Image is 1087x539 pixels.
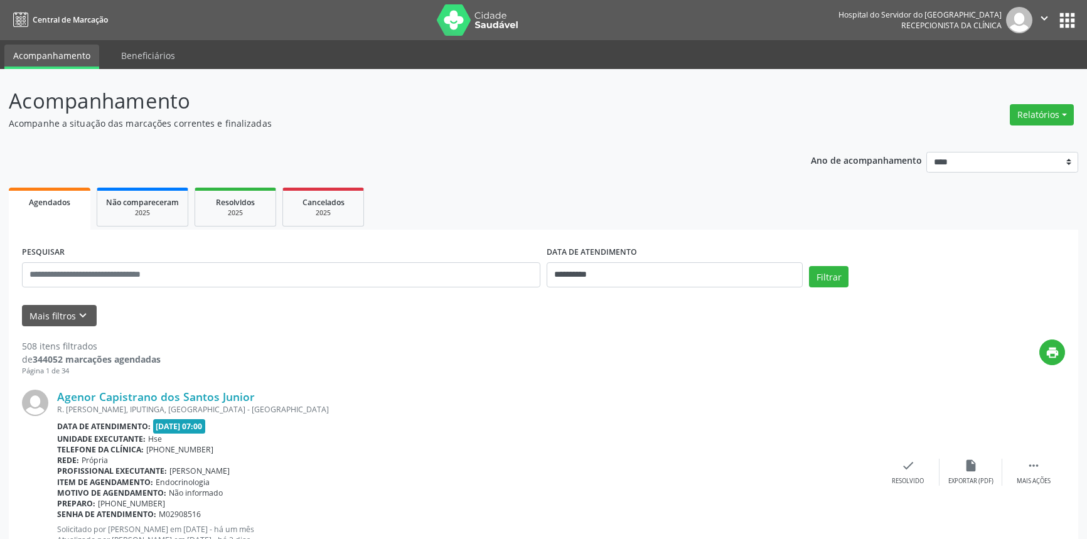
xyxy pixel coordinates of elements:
[169,466,230,476] span: [PERSON_NAME]
[76,309,90,323] i: keyboard_arrow_down
[948,477,993,486] div: Exportar (PDF)
[57,509,156,520] b: Senha de atendimento:
[964,459,978,472] i: insert_drive_file
[838,9,1002,20] div: Hospital do Servidor do [GEOGRAPHIC_DATA]
[153,419,206,434] span: [DATE] 07:00
[1032,7,1056,33] button: 
[901,20,1002,31] span: Recepcionista da clínica
[303,197,345,208] span: Cancelados
[98,498,165,509] span: [PHONE_NUMBER]
[1017,477,1051,486] div: Mais ações
[4,45,99,69] a: Acompanhamento
[901,459,915,472] i: check
[811,152,922,168] p: Ano de acompanhamento
[159,509,201,520] span: M02908516
[9,9,108,30] a: Central de Marcação
[169,488,223,498] span: Não informado
[892,477,924,486] div: Resolvido
[292,208,355,218] div: 2025
[57,455,79,466] b: Rede:
[57,434,146,444] b: Unidade executante:
[57,390,255,403] a: Agenor Capistrano dos Santos Junior
[9,85,758,117] p: Acompanhamento
[112,45,184,67] a: Beneficiários
[82,455,108,466] span: Própria
[22,305,97,327] button: Mais filtroskeyboard_arrow_down
[22,353,161,366] div: de
[148,434,162,444] span: Hse
[106,197,179,208] span: Não compareceram
[22,243,65,262] label: PESQUISAR
[156,477,210,488] span: Endocrinologia
[547,243,637,262] label: DATA DE ATENDIMENTO
[57,498,95,509] b: Preparo:
[57,444,144,455] b: Telefone da clínica:
[1006,7,1032,33] img: img
[146,444,213,455] span: [PHONE_NUMBER]
[1027,459,1041,472] i: 
[22,366,161,376] div: Página 1 de 34
[57,404,877,415] div: R. [PERSON_NAME], IPUTINGA, [GEOGRAPHIC_DATA] - [GEOGRAPHIC_DATA]
[57,421,151,432] b: Data de atendimento:
[1037,11,1051,25] i: 
[29,197,70,208] span: Agendados
[809,266,849,287] button: Filtrar
[1046,346,1059,360] i: print
[33,353,161,365] strong: 344052 marcações agendadas
[57,466,167,476] b: Profissional executante:
[57,477,153,488] b: Item de agendamento:
[33,14,108,25] span: Central de Marcação
[9,117,758,130] p: Acompanhe a situação das marcações correntes e finalizadas
[106,208,179,218] div: 2025
[216,197,255,208] span: Resolvidos
[204,208,267,218] div: 2025
[57,488,166,498] b: Motivo de agendamento:
[1010,104,1074,125] button: Relatórios
[1039,339,1065,365] button: print
[22,339,161,353] div: 508 itens filtrados
[22,390,48,416] img: img
[1056,9,1078,31] button: apps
